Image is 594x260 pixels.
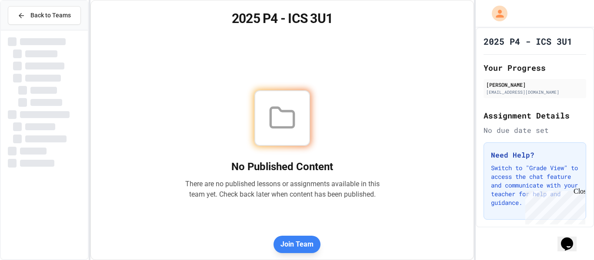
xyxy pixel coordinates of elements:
[491,150,579,160] h3: Need Help?
[185,160,380,174] h2: No Published Content
[3,3,60,55] div: Chat with us now!Close
[484,125,586,135] div: No due date set
[484,35,572,47] h1: 2025 P4 - ICS 3U1
[484,109,586,122] h2: Assignment Details
[101,11,464,26] h1: 2025 P4 - ICS 3U1
[274,236,320,253] button: Join Team
[486,89,584,95] div: [EMAIL_ADDRESS][DOMAIN_NAME]
[8,6,81,25] button: Back to Teams
[491,164,579,207] p: Switch to "Grade View" to access the chat feature and communicate with your teacher for help and ...
[557,225,585,251] iframe: chat widget
[185,179,380,200] p: There are no published lessons or assignments available in this team yet. Check back later when c...
[484,62,586,74] h2: Your Progress
[483,3,510,23] div: My Account
[30,11,71,20] span: Back to Teams
[522,188,585,224] iframe: chat widget
[486,81,584,89] div: [PERSON_NAME]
